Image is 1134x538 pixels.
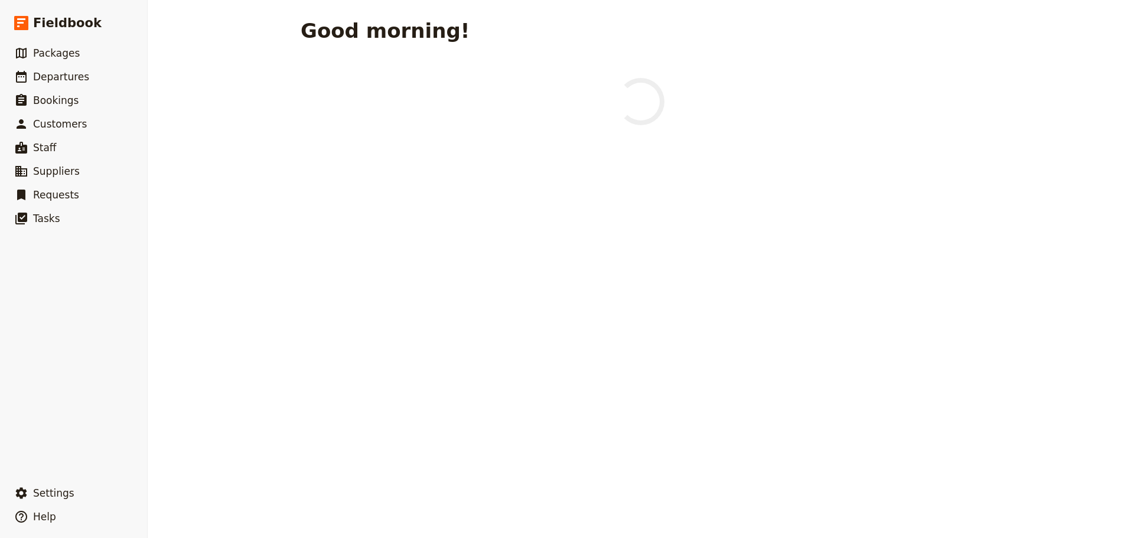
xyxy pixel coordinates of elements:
span: Bookings [33,94,79,106]
span: Departures [33,71,89,83]
span: Settings [33,487,74,499]
span: Help [33,511,56,523]
span: Requests [33,189,79,201]
span: Staff [33,142,57,154]
span: Suppliers [33,165,80,177]
span: Customers [33,118,87,130]
span: Fieldbook [33,14,102,32]
span: Packages [33,47,80,59]
h1: Good morning! [301,19,470,43]
span: Tasks [33,213,60,224]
